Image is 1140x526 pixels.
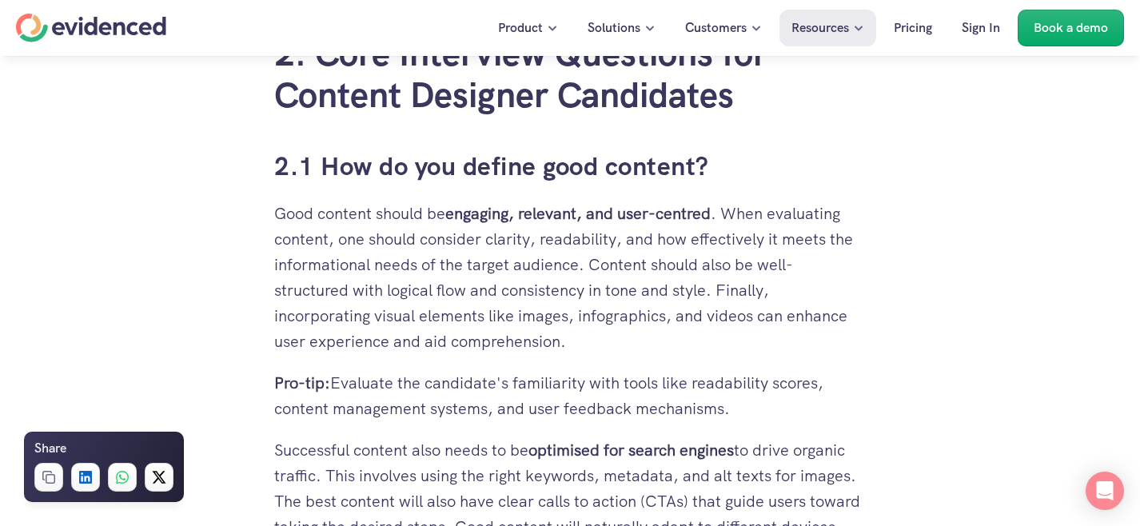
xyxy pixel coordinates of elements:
[962,18,1000,38] p: Sign In
[950,10,1012,46] a: Sign In
[588,18,640,38] p: Solutions
[1034,18,1108,38] p: Book a demo
[274,370,866,421] p: Evaluate the candidate's familiarity with tools like readability scores, content management syste...
[445,203,711,224] strong: engaging, relevant, and user-centred
[274,201,866,354] p: Good content should be . When evaluating content, one should consider clarity, readability, and h...
[274,373,330,393] strong: Pro-tip:
[1086,472,1124,510] div: Open Intercom Messenger
[528,440,734,460] strong: optimised for search engines
[894,18,932,38] p: Pricing
[16,14,166,42] a: Home
[34,438,66,459] h6: Share
[498,18,543,38] p: Product
[685,18,747,38] p: Customers
[791,18,849,38] p: Resources
[274,149,866,185] h3: 2.1 How do you define good content?
[882,10,944,46] a: Pricing
[1018,10,1124,46] a: Book a demo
